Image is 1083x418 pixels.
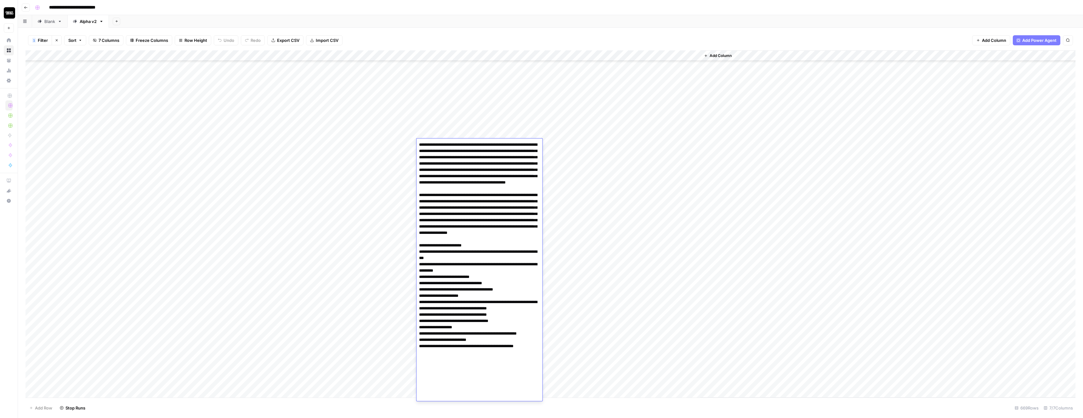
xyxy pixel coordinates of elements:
span: Add Row [35,405,52,411]
a: Blank [32,15,67,28]
button: Row Height [175,35,211,45]
button: Add Column [701,52,734,60]
span: Import CSV [316,37,338,43]
a: Home [4,35,14,45]
button: Workspace: Contact Studios [4,5,14,21]
span: Add Column [982,37,1006,43]
span: Add Power Agent [1022,37,1057,43]
div: Alpha v2 [80,18,97,25]
button: Add Power Agent [1013,35,1060,45]
a: AirOps Academy [4,176,14,186]
button: Stop Runs [56,403,89,413]
button: Sort [64,35,86,45]
div: Blank [44,18,55,25]
div: What's new? [4,186,14,195]
a: Browse [4,45,14,55]
div: 1 [32,38,36,43]
a: Alpha v2 [67,15,109,28]
button: Freeze Columns [126,35,172,45]
button: 7 Columns [89,35,123,45]
button: Export CSV [267,35,303,45]
button: 1Filter [28,35,52,45]
span: Export CSV [277,37,299,43]
span: Sort [68,37,77,43]
button: Import CSV [306,35,343,45]
div: 669 Rows [1012,403,1041,413]
span: Stop Runs [65,405,85,411]
span: Freeze Columns [136,37,168,43]
button: Help + Support [4,196,14,206]
span: 1 [33,38,35,43]
button: What's new? [4,186,14,196]
span: 7 Columns [99,37,119,43]
span: Undo [224,37,234,43]
span: Add Column [710,53,732,59]
div: 7/7 Columns [1041,403,1075,413]
span: Row Height [184,37,207,43]
span: Filter [38,37,48,43]
button: Redo [241,35,265,45]
a: Usage [4,65,14,76]
a: Your Data [4,55,14,65]
img: Contact Studios Logo [4,7,15,19]
button: Add Column [972,35,1010,45]
button: Undo [214,35,238,45]
button: Add Row [26,403,56,413]
span: Redo [251,37,261,43]
a: Settings [4,76,14,86]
